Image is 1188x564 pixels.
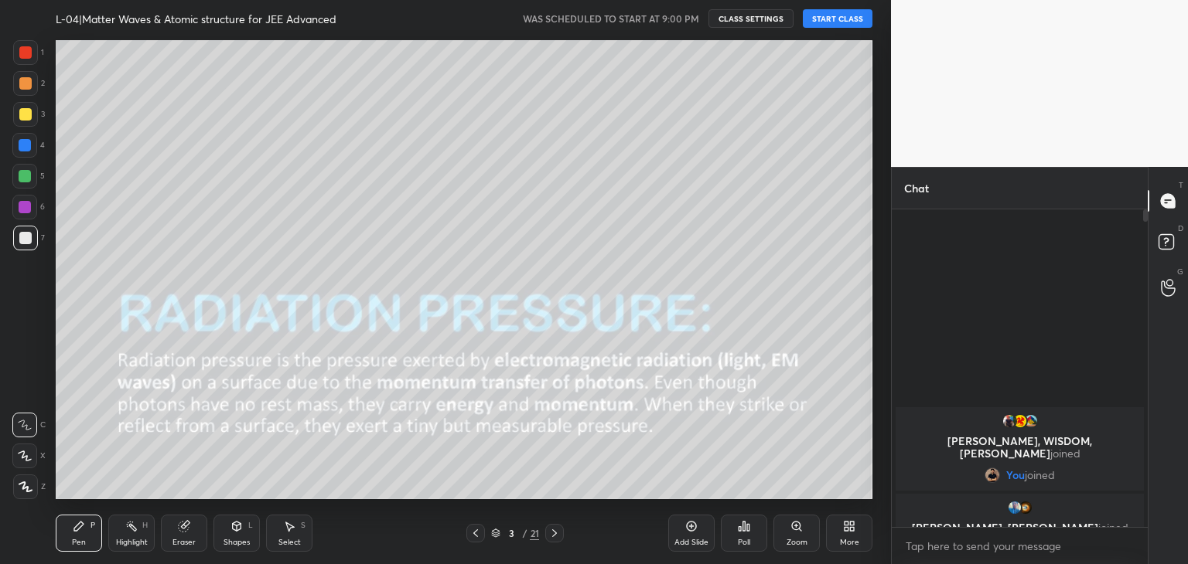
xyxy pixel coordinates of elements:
[12,133,45,158] div: 4
[248,522,253,529] div: L
[1178,223,1183,234] p: D
[840,539,859,546] div: More
[12,195,45,219] div: 6
[224,539,250,546] div: Shapes
[13,71,45,96] div: 2
[1006,469,1025,481] span: You
[12,443,46,468] div: X
[504,528,519,538] div: 3
[90,522,95,529] div: P
[738,539,750,546] div: Poll
[1098,520,1128,535] span: joined
[56,12,336,26] h4: L-04|Matter Waves & Atomic structure for JEE Advanced
[1177,266,1183,277] p: G
[892,404,1148,528] div: grid
[892,168,941,209] p: Chat
[1007,500,1022,515] img: f9b08b5332da48beb112ddd4fdf60773.jpg
[12,413,46,437] div: C
[523,12,699,25] h5: WAS SCHEDULED TO START AT 9:00 PM
[905,522,1135,534] p: [PERSON_NAME], [PERSON_NAME]
[1023,413,1039,429] img: 14a86c96eb9c4ef5ac28fb781fbfa398.jpg
[787,539,807,546] div: Zoom
[674,539,708,546] div: Add Slide
[530,526,539,540] div: 21
[278,539,301,546] div: Select
[13,474,46,499] div: Z
[1050,446,1080,460] span: joined
[13,102,45,127] div: 3
[1012,413,1028,429] img: de8d7602d00b469da6937212f6ee0f8f.jpg
[1002,413,1017,429] img: a742465c80d64916bec83e256a9cf465.jpg
[116,539,148,546] div: Highlight
[172,539,196,546] div: Eraser
[301,522,306,529] div: S
[1018,500,1033,515] img: db8672b2da58434c926565d139fa0a5f.jpg
[905,435,1135,460] p: [PERSON_NAME], WISDOM, [PERSON_NAME]
[1179,179,1183,191] p: T
[13,226,45,250] div: 7
[803,9,872,28] button: START CLASS
[985,467,1000,483] img: f17899f42ccd45fd86fb4bd8026a40b0.jpg
[708,9,794,28] button: CLASS SETTINGS
[72,539,86,546] div: Pen
[522,528,527,538] div: /
[13,40,44,65] div: 1
[142,522,148,529] div: H
[12,164,45,189] div: 5
[1025,469,1055,481] span: joined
